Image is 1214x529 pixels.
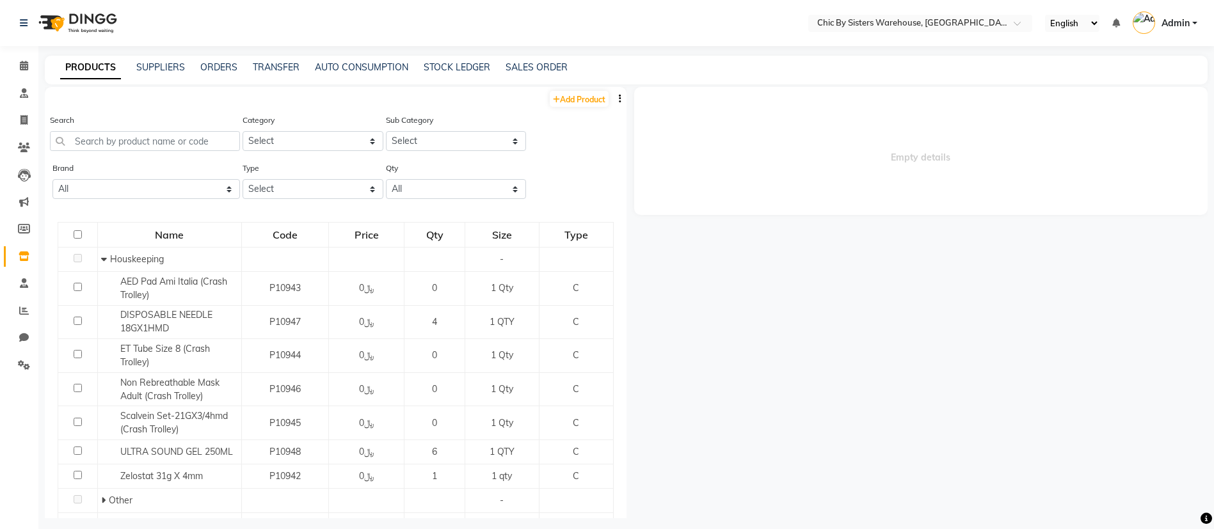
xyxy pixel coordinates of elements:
[330,223,403,246] div: Price
[491,282,513,294] span: 1 Qty
[120,377,220,402] span: Non Rebreathable Mask Adult (Crash Trolley)
[491,417,513,429] span: 1 Qty
[432,282,437,294] span: 0
[52,162,74,174] label: Brand
[432,383,437,395] span: 0
[500,494,504,506] span: -
[269,282,301,294] span: P10943
[269,383,301,395] span: P10946
[269,316,301,328] span: P10947
[573,316,579,328] span: C
[490,446,515,457] span: 1 QTY
[405,223,464,246] div: Qty
[136,61,185,73] a: SUPPLIERS
[269,417,301,429] span: P10945
[120,276,227,301] span: AED Pad Ami Italia (Crash Trolley)
[491,349,513,361] span: 1 Qty
[432,316,437,328] span: 4
[540,223,612,246] div: Type
[315,61,408,73] a: AUTO CONSUMPTION
[359,470,374,482] span: ﷼0
[424,61,490,73] a: STOCK LEDGER
[386,162,398,174] label: Qty
[466,223,538,246] div: Size
[243,162,259,174] label: Type
[490,316,515,328] span: 1 QTY
[101,494,109,506] span: Expand Row
[269,349,301,361] span: P10944
[200,61,237,73] a: ORDERS
[573,349,579,361] span: C
[50,131,240,151] input: Search by product name or code
[1133,12,1155,34] img: Admin
[550,91,609,107] a: Add Product
[359,282,374,294] span: ﷼0
[120,343,210,368] span: ET Tube Size 8 (Crash Trolley)
[101,253,110,265] span: Collapse Row
[359,383,374,395] span: ﷼0
[491,470,512,482] span: 1 qty
[359,316,374,328] span: ﷼0
[109,494,132,506] span: Other
[50,114,74,126] label: Search
[269,470,301,482] span: P10942
[506,61,568,73] a: SALES ORDER
[359,349,374,361] span: ﷼0
[1162,17,1190,30] span: Admin
[432,446,437,457] span: 6
[120,410,228,435] span: Scalvein Set-21GX3/4hmd (Crash Trolley)
[573,417,579,429] span: C
[60,56,121,79] a: PRODUCTS
[386,114,433,126] label: Sub Category
[120,309,212,334] span: DISPOSABLE NEEDLE 18GX1HMD
[99,223,241,246] div: Name
[573,470,579,482] span: C
[573,383,579,395] span: C
[359,446,374,457] span: ﷼0
[573,446,579,457] span: C
[634,87,1208,215] span: Empty details
[110,253,164,265] span: Houskeeping
[120,470,203,482] span: Zelostat 31g X 4mm
[33,5,120,41] img: logo
[491,383,513,395] span: 1 Qty
[269,446,301,457] span: P10948
[432,417,437,429] span: 0
[359,417,374,429] span: ﷼0
[432,349,437,361] span: 0
[253,61,300,73] a: TRANSFER
[243,223,328,246] div: Code
[120,446,233,457] span: ULTRA SOUND GEL 250ML
[243,114,275,126] label: Category
[500,253,504,265] span: -
[573,282,579,294] span: C
[432,470,437,482] span: 1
